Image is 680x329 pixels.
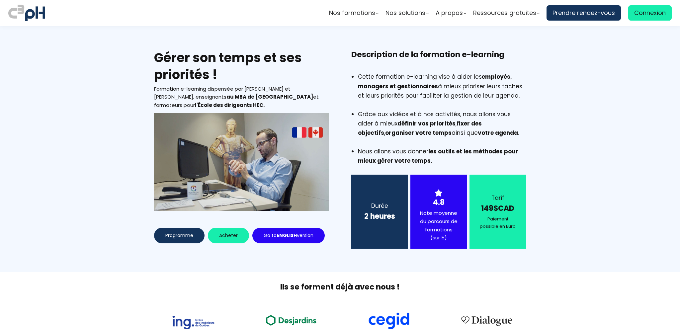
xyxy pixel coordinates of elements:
[154,228,205,243] button: Programme
[219,232,238,239] span: Acheter
[358,110,526,147] li: Grâce aux vidéos et à nos activités, nous allons vous aider à mieux , , ainsi que
[628,5,672,21] a: Connexion
[252,228,325,243] button: Go toENGLISHversion
[433,197,445,207] strong: 4.8
[146,282,534,292] h2: Ils se forment déjà avec nous !
[364,211,395,221] b: 2 heures
[634,8,666,18] span: Connexion
[385,129,452,137] strong: organiser votre temps
[547,5,621,21] a: Prendre rendez-vous
[419,234,459,242] div: (sur 5)
[419,209,459,242] div: Note moyenne du parcours de formations
[226,93,313,100] b: au MBA de [GEOGRAPHIC_DATA]
[154,49,329,83] h2: Gérer son temps et ses priorités !
[552,8,615,18] span: Prendre rendez-vous
[360,201,399,210] div: Durée
[358,147,526,165] li: Nous allons vous donner
[195,102,265,109] b: l'École des dirigeants HEC.
[8,3,45,23] img: logo C3PH
[473,8,536,18] span: Ressources gratuites
[358,147,518,165] strong: les outils et les méthodes pour mieux gérer votre temps.
[165,232,193,239] span: Programme
[481,203,514,213] strong: 149$CAD
[358,72,526,109] li: Cette formation e-learning vise à aider les à mieux prioriser leurs tâches et leurs priorités pou...
[358,120,482,137] strong: fixer des objectifs
[478,215,518,230] div: Paiement possible en Euro
[351,49,526,70] h3: Description de la formation e-learning
[208,228,249,243] button: Acheter
[264,232,313,239] span: Go to version
[478,129,520,137] strong: votre agenda.
[397,120,456,127] strong: définir vos priorités
[154,85,329,110] div: Formation e-learning dispensée par [PERSON_NAME] et [PERSON_NAME], enseignants et formateurs pour
[436,8,463,18] span: A propos
[385,8,425,18] span: Nos solutions
[478,193,518,203] div: Tarif
[329,8,375,18] span: Nos formations
[358,73,512,90] strong: employés, managers et gestionnaires
[277,232,297,239] strong: ENGLISH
